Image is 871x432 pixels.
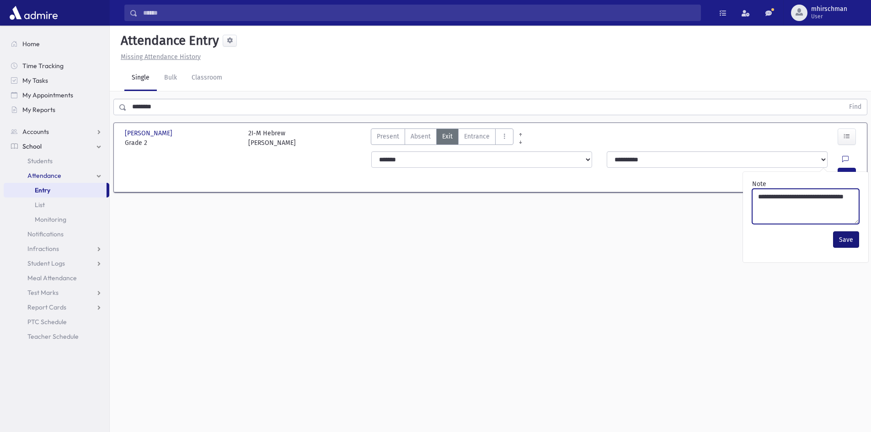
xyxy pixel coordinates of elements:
a: Students [4,154,109,168]
h5: Attendance Entry [117,33,219,48]
span: Teacher Schedule [27,332,79,341]
span: My Appointments [22,91,73,99]
a: Test Marks [4,285,109,300]
a: Classroom [184,65,230,91]
span: Test Marks [27,288,59,297]
label: Note [752,179,766,189]
span: mhirschman [811,5,847,13]
a: My Tasks [4,73,109,88]
a: Teacher Schedule [4,329,109,344]
span: My Tasks [22,76,48,85]
a: School [4,139,109,154]
a: Entry [4,183,107,197]
a: Monitoring [4,212,109,227]
img: AdmirePro [7,4,60,22]
a: Report Cards [4,300,109,315]
a: Attendance [4,168,109,183]
button: Save [833,231,859,248]
a: Missing Attendance History [117,53,201,61]
div: 2I-M Hebrew [PERSON_NAME] [248,128,296,148]
span: Report Cards [27,303,66,311]
span: Accounts [22,128,49,136]
span: Notifications [27,230,64,238]
span: Infractions [27,245,59,253]
span: List [35,201,45,209]
a: My Reports [4,102,109,117]
input: Search [138,5,700,21]
a: Meal Attendance [4,271,109,285]
span: Attendance [27,171,61,180]
span: Students [27,157,53,165]
span: Monitoring [35,215,66,224]
span: [PERSON_NAME] [125,128,174,138]
span: My Reports [22,106,55,114]
span: Entry [35,186,50,194]
a: List [4,197,109,212]
span: Present [377,132,399,141]
a: PTC Schedule [4,315,109,329]
span: User [811,13,847,20]
a: Time Tracking [4,59,109,73]
a: Bulk [157,65,184,91]
span: Meal Attendance [27,274,77,282]
span: Time Tracking [22,62,64,70]
a: Home [4,37,109,51]
span: Student Logs [27,259,65,267]
a: Accounts [4,124,109,139]
a: My Appointments [4,88,109,102]
span: Home [22,40,40,48]
a: Infractions [4,241,109,256]
span: Absent [411,132,431,141]
a: Single [124,65,157,91]
span: Grade 2 [125,138,239,148]
div: AttTypes [371,128,513,148]
span: Entrance [464,132,490,141]
a: Notifications [4,227,109,241]
span: Exit [442,132,453,141]
span: PTC Schedule [27,318,67,326]
u: Missing Attendance History [121,53,201,61]
span: School [22,142,42,150]
button: Find [844,99,867,115]
a: Student Logs [4,256,109,271]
